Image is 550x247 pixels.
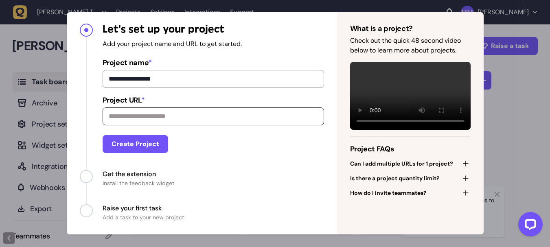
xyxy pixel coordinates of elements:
span: Project name [103,57,324,68]
span: Add a task to your new project [103,213,184,221]
button: Is there a project quantity limit? [350,173,471,184]
span: Get the extension [103,169,174,179]
p: Check out the quick 48 second video below to learn more about projects. [350,36,471,55]
iframe: LiveChat chat widget [512,209,546,243]
nav: Progress [67,10,337,234]
span: Install the feedback widget [103,179,174,187]
h4: Project FAQs [350,143,471,155]
input: Project name* [103,70,324,88]
input: Project URL* [103,107,324,125]
p: Add your project name and URL to get started. [103,39,324,49]
h4: What is a project? [350,23,471,34]
button: How do I invite teammates? [350,187,471,199]
h4: Let's set up your project [103,23,324,36]
span: Can I add multiple URLs for 1 project? [350,160,453,168]
span: Raise your first task [103,203,184,213]
span: Project URL [103,94,324,106]
span: Is there a project quantity limit? [350,174,440,182]
video: Your browser does not support the video tag. [350,62,471,130]
button: Create Project [103,135,168,153]
span: How do I invite teammates? [350,189,427,197]
button: Can I add multiple URLs for 1 project? [350,158,471,169]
